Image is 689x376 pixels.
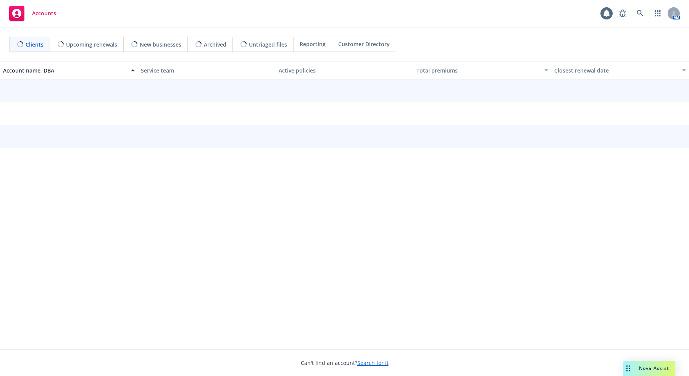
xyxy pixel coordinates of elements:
button: Service team [138,61,276,79]
div: Service team [141,66,273,74]
span: Customer Directory [338,40,390,48]
button: Nova Assist [623,361,675,376]
div: Total premiums [416,66,540,74]
a: Search [633,6,648,21]
button: Active policies [276,61,413,79]
div: Closest renewal date [554,66,678,74]
a: Switch app [650,6,665,21]
span: Clients [26,40,44,48]
a: Search for it [357,359,389,366]
span: Reporting [300,40,326,48]
span: Archived [204,40,226,48]
div: Drag to move [623,361,633,376]
button: Total premiums [413,61,551,79]
span: Can't find an account? [301,359,389,367]
div: Active policies [279,66,410,74]
a: Accounts [6,3,59,24]
div: Account name, DBA [3,66,126,74]
span: New businesses [140,40,181,48]
span: Untriaged files [249,40,287,48]
span: Upcoming renewals [66,40,117,48]
button: Closest renewal date [551,61,689,79]
span: Accounts [32,10,56,16]
span: Nova Assist [639,365,669,371]
a: Report a Bug [615,6,630,21]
